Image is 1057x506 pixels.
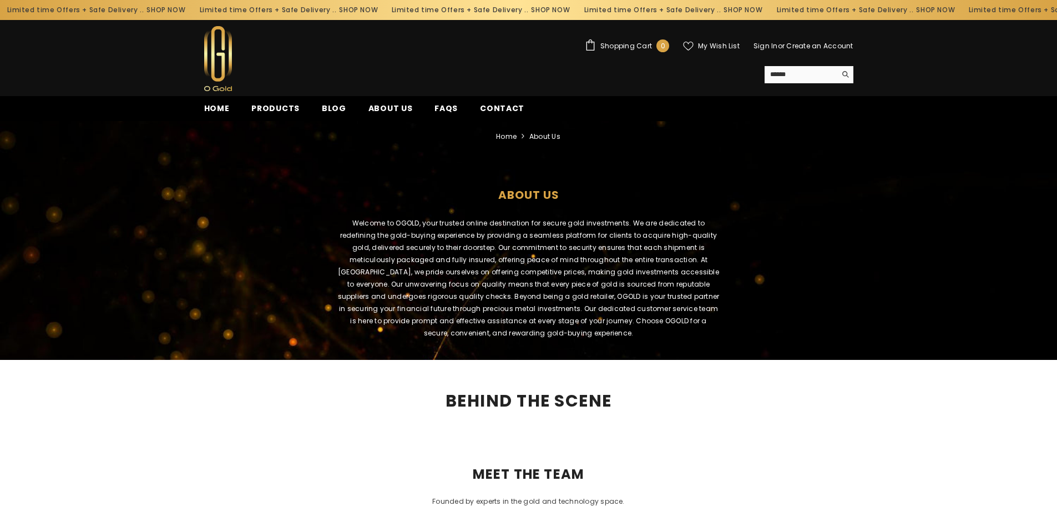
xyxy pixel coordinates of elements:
[311,102,357,121] a: Blog
[753,41,778,51] a: Sign In
[338,4,377,16] a: SHOP NOW
[600,43,652,49] span: Shopping Cart
[434,103,458,114] span: FAQs
[204,103,230,114] span: Home
[462,468,596,481] span: MEET THE TEAM
[496,131,517,143] a: Home
[204,26,232,91] img: Ogold Shop
[368,103,413,114] span: About us
[723,4,762,16] a: SHOP NOW
[698,43,740,49] span: My Wish List
[8,169,1049,214] h1: about us
[240,102,311,121] a: Products
[768,1,961,19] div: Limited time Offers + Safe Delivery ..
[384,1,576,19] div: Limited time Offers + Safe Delivery ..
[469,102,535,121] a: Contact
[8,121,1049,147] nav: breadcrumbs
[322,103,346,114] span: Blog
[480,103,524,114] span: Contact
[321,217,737,350] div: Welcome to OGOLD, your trusted online destination for secure gold investments. We are dedicated t...
[251,103,300,114] span: Products
[585,39,669,52] a: Shopping Cart
[916,4,954,16] a: SHOP NOW
[576,1,769,19] div: Limited time Offers + Safe Delivery ..
[836,66,853,83] button: Search
[778,41,785,51] span: or
[683,41,740,51] a: My Wish List
[423,102,469,121] a: FAQs
[661,40,665,52] span: 0
[193,102,241,121] a: Home
[357,102,424,121] a: About us
[765,66,853,83] summary: Search
[529,131,560,143] span: about us
[786,41,853,51] a: Create an Account
[191,1,384,19] div: Limited time Offers + Safe Delivery ..
[204,393,853,409] h2: BEHIND THE SCENE
[530,4,569,16] a: SHOP NOW
[432,497,624,506] span: Founded by experts in the gold and technology space.
[146,4,185,16] a: SHOP NOW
